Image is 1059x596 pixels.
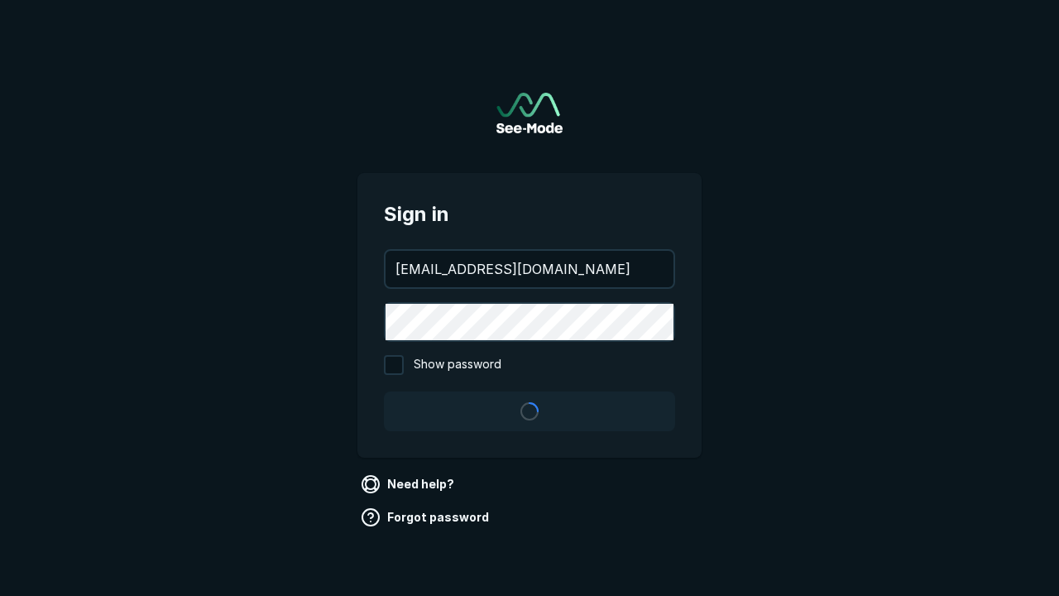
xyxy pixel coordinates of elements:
span: Sign in [384,199,675,229]
img: See-Mode Logo [496,93,563,133]
a: Forgot password [357,504,496,531]
a: Go to sign in [496,93,563,133]
a: Need help? [357,471,461,497]
input: your@email.com [386,251,673,287]
span: Show password [414,355,501,375]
